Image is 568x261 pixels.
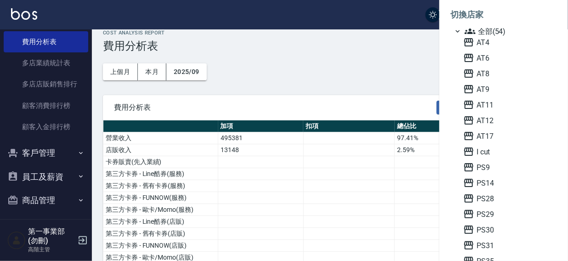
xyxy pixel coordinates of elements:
span: PS9 [463,162,553,173]
span: AT9 [463,84,553,95]
span: AT17 [463,130,553,142]
span: AT6 [463,52,553,63]
span: PS14 [463,177,553,188]
span: AT11 [463,99,553,110]
span: PS31 [463,240,553,251]
span: I cut [463,146,553,157]
span: 全部(54) [465,26,553,37]
span: PS28 [463,193,553,204]
span: PS30 [463,224,553,235]
span: AT4 [463,37,553,48]
span: AT12 [463,115,553,126]
li: 切換店家 [450,4,557,26]
span: AT8 [463,68,553,79]
span: PS29 [463,209,553,220]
